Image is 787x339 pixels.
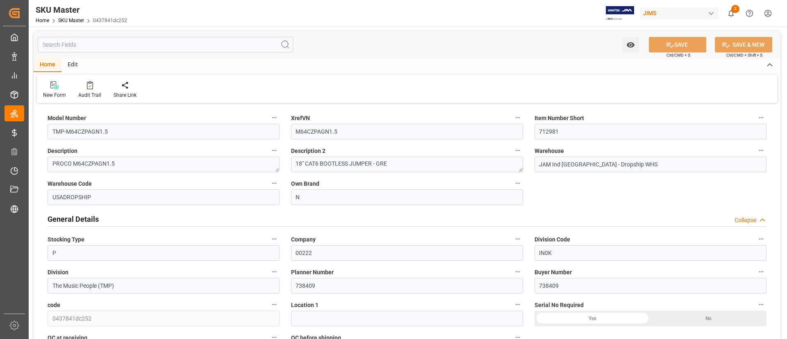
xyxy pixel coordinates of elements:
[36,4,127,16] div: SKU Master
[512,299,523,310] button: Location 1
[731,5,739,13] span: 2
[34,58,61,72] div: Home
[651,311,767,326] div: No
[269,299,280,310] button: code
[269,266,280,277] button: Division
[756,145,767,156] button: Warehouse
[666,52,690,58] span: Ctrl/CMD + S
[36,18,49,23] a: Home
[535,114,584,123] span: Item Number Short
[535,147,564,155] span: Warehouse
[38,37,293,52] input: Search Fields
[269,234,280,244] button: Stocking Type
[269,112,280,123] button: Model Number
[756,266,767,277] button: Buyer Number
[735,216,756,225] div: Collapse
[535,301,584,309] span: Serial No Required
[622,37,639,52] button: open menu
[715,37,772,52] button: SAVE & NEW
[78,91,101,99] div: Audit Trail
[640,5,722,21] button: JIMS
[58,18,84,23] a: SKU Master
[722,4,740,23] button: show 2 new notifications
[649,37,706,52] button: SAVE
[48,147,77,155] span: Description
[48,301,60,309] span: code
[512,178,523,189] button: Own Brand
[269,145,280,156] button: Description
[291,147,325,155] span: Description 2
[269,178,280,189] button: Warehouse Code
[48,180,92,188] span: Warehouse Code
[48,268,68,277] span: Division
[640,7,719,19] div: JIMS
[291,301,318,309] span: Location 1
[512,234,523,244] button: Company
[512,145,523,156] button: Description 2
[291,235,316,244] span: Company
[48,235,84,244] span: Stocking Type
[48,214,99,225] h2: General Details
[535,235,570,244] span: Division Code
[756,299,767,310] button: Serial No Required
[512,112,523,123] button: XrefVN
[61,58,84,72] div: Edit
[535,311,651,326] div: Yes
[512,266,523,277] button: Planner Number
[756,112,767,123] button: Item Number Short
[291,180,319,188] span: Own Brand
[48,157,280,172] textarea: PROCO M64CZPAGN1.5
[291,157,523,172] textarea: 18" CAT6 BOOTLESS JUMPER - GRE
[291,114,310,123] span: XrefVN
[726,52,762,58] span: Ctrl/CMD + Shift + S
[114,91,136,99] div: Share Link
[535,268,572,277] span: Buyer Number
[740,4,759,23] button: Help Center
[756,234,767,244] button: Division Code
[606,6,634,20] img: Exertis%20JAM%20-%20Email%20Logo.jpg_1722504956.jpg
[291,268,334,277] span: Planner Number
[43,91,66,99] div: New Form
[48,114,86,123] span: Model Number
